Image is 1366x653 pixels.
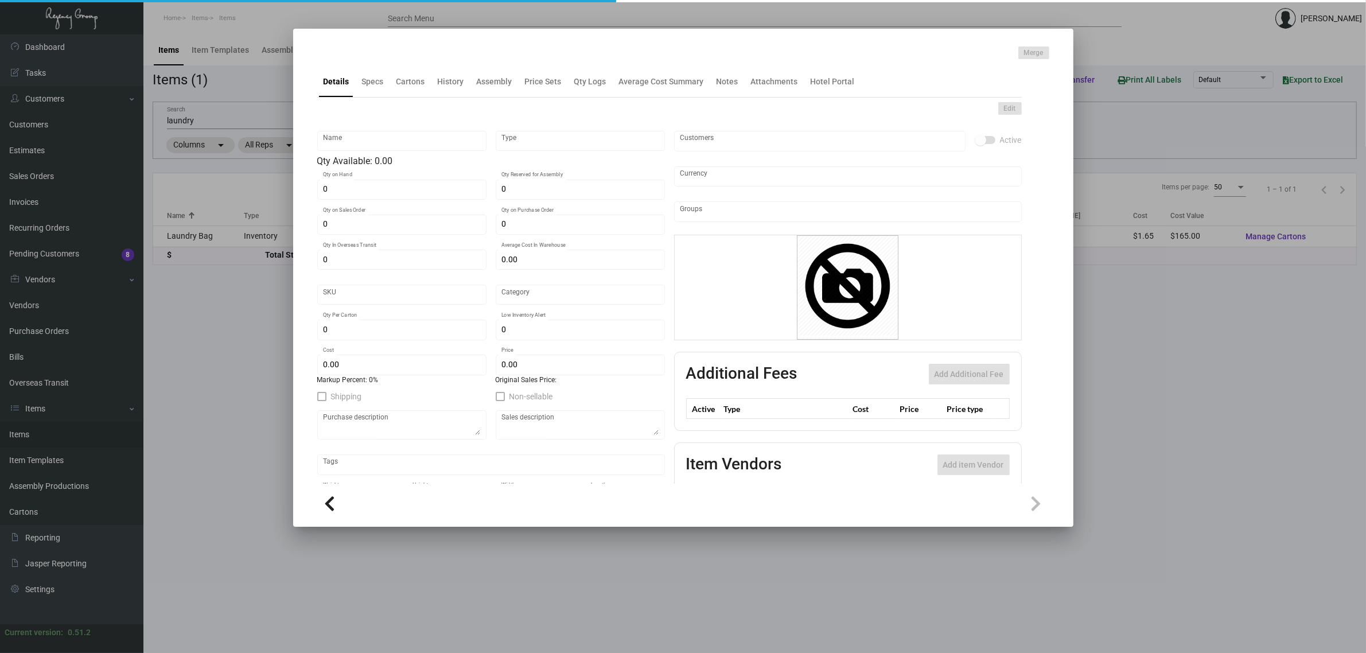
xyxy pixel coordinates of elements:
h2: Item Vendors [686,454,782,475]
th: Active [686,399,721,419]
th: Type [721,399,850,419]
th: Price [897,399,944,419]
button: Merge [1018,46,1049,59]
button: Edit [998,102,1022,115]
button: Add item Vendor [937,454,1010,475]
h2: Additional Fees [686,364,797,384]
div: Price Sets [525,76,562,88]
span: Active [1000,133,1022,147]
th: Cost [850,399,897,419]
div: Qty Logs [574,76,606,88]
span: Edit [1004,104,1016,114]
div: Details [324,76,349,88]
div: Cartons [396,76,425,88]
div: History [438,76,464,88]
input: Add new.. [680,207,1015,216]
span: Non-sellable [509,390,553,403]
span: Add Additional Fee [935,370,1004,379]
div: 0.51.2 [68,627,91,639]
div: Specs [362,76,384,88]
div: Assembly [477,76,512,88]
div: Average Cost Summary [619,76,704,88]
input: Add new.. [680,137,959,146]
div: Current version: [5,627,63,639]
div: Attachments [751,76,798,88]
div: Notes [717,76,738,88]
span: Merge [1024,48,1044,58]
span: Add item Vendor [943,460,1004,469]
button: Add Additional Fee [929,364,1010,384]
th: Price type [944,399,995,419]
span: Shipping [331,390,362,403]
div: Hotel Portal [811,76,855,88]
div: Qty Available: 0.00 [317,154,665,168]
